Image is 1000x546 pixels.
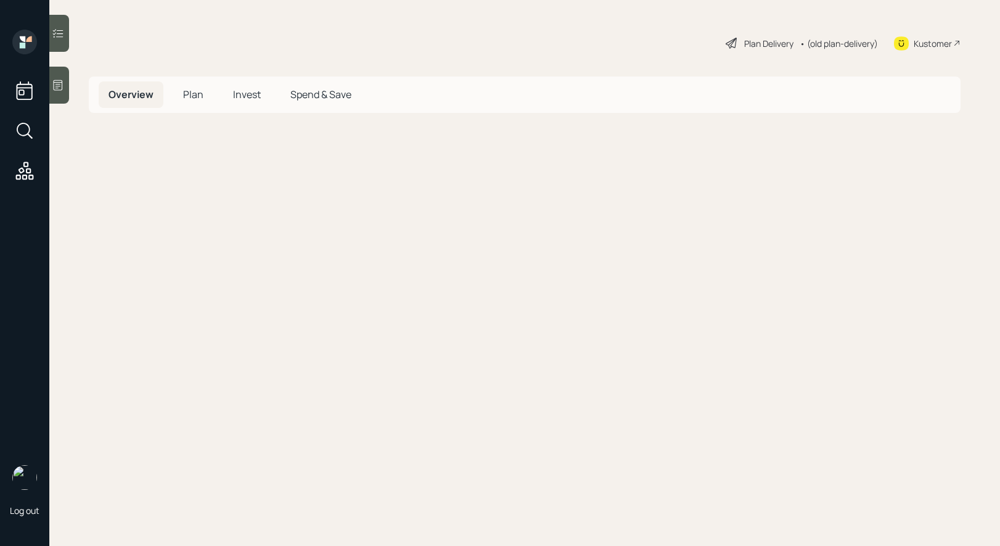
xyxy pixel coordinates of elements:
div: Log out [10,505,39,516]
span: Spend & Save [290,88,351,101]
span: Plan [183,88,203,101]
span: Overview [109,88,154,101]
img: treva-nostdahl-headshot.png [12,465,37,490]
div: Plan Delivery [744,37,793,50]
div: Kustomer [914,37,952,50]
div: • (old plan-delivery) [800,37,878,50]
span: Invest [233,88,261,101]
